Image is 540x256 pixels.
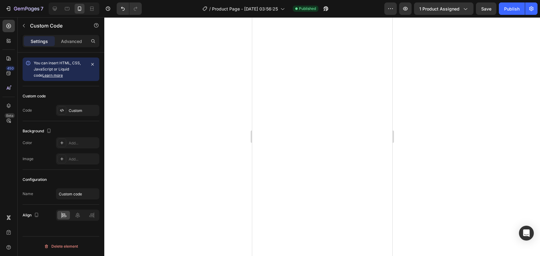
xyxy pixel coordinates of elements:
[252,17,392,256] iframe: Design area
[117,2,142,15] div: Undo/Redo
[44,243,78,250] div: Delete element
[499,2,525,15] button: Publish
[23,156,33,162] div: Image
[5,113,15,118] div: Beta
[476,2,496,15] button: Save
[504,6,520,12] div: Publish
[61,38,82,45] p: Advanced
[519,226,534,241] div: Open Intercom Messenger
[31,38,48,45] p: Settings
[41,5,43,12] p: 7
[69,140,98,146] div: Add...
[481,6,491,11] span: Save
[23,211,40,220] div: Align
[23,191,33,197] div: Name
[23,127,53,135] div: Background
[23,177,47,182] div: Configuration
[23,108,32,113] div: Code
[6,66,15,71] div: 450
[34,61,81,78] span: You can insert HTML, CSS, JavaScript or Liquid code
[414,2,473,15] button: 1 product assigned
[69,108,98,113] div: Custom
[419,6,460,12] span: 1 product assigned
[30,22,83,29] p: Custom Code
[299,6,316,11] span: Published
[2,2,46,15] button: 7
[212,6,278,12] span: Product Page - [DATE] 03:56:25
[209,6,211,12] span: /
[69,156,98,162] div: Add...
[23,140,32,146] div: Color
[23,241,99,251] button: Delete element
[42,73,63,78] a: Learn more
[23,93,46,99] div: Custom code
